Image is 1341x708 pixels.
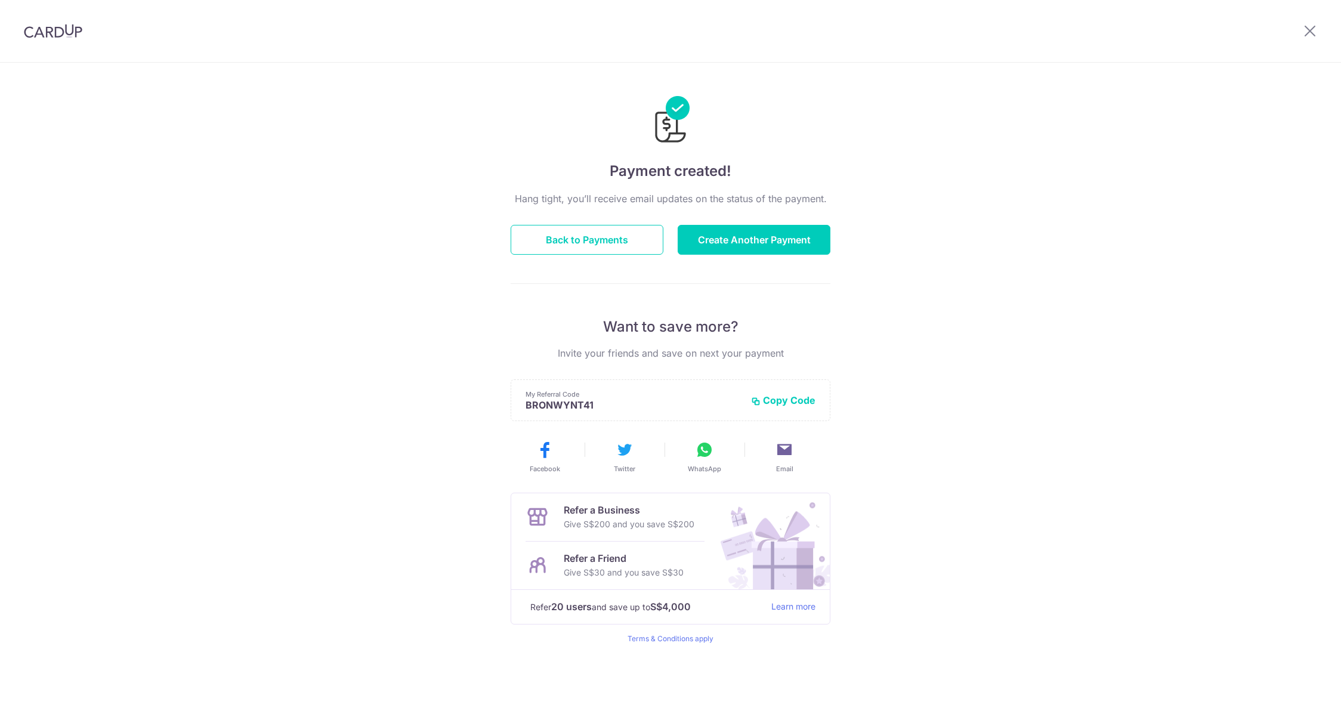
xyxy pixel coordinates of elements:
[709,493,830,589] img: Refer
[511,191,830,206] p: Hang tight, you’ll receive email updates on the status of the payment.
[749,440,820,474] button: Email
[1264,672,1329,702] iframe: Opens a widget where you can find more information
[24,24,82,38] img: CardUp
[651,96,690,146] img: Payments
[551,599,592,614] strong: 20 users
[751,394,815,406] button: Copy Code
[511,346,830,360] p: Invite your friends and save on next your payment
[678,225,830,255] button: Create Another Payment
[688,464,721,474] span: WhatsApp
[530,464,560,474] span: Facebook
[526,389,741,399] p: My Referral Code
[526,399,741,411] p: BRONWYNT41
[589,440,660,474] button: Twitter
[511,160,830,182] h4: Payment created!
[564,503,694,517] p: Refer a Business
[628,634,713,643] a: Terms & Conditions apply
[650,599,691,614] strong: S$4,000
[564,551,684,565] p: Refer a Friend
[771,599,815,614] a: Learn more
[614,464,635,474] span: Twitter
[669,440,740,474] button: WhatsApp
[564,565,684,580] p: Give S$30 and you save S$30
[564,517,694,531] p: Give S$200 and you save S$200
[530,599,762,614] p: Refer and save up to
[511,225,663,255] button: Back to Payments
[511,317,830,336] p: Want to save more?
[509,440,580,474] button: Facebook
[776,464,793,474] span: Email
